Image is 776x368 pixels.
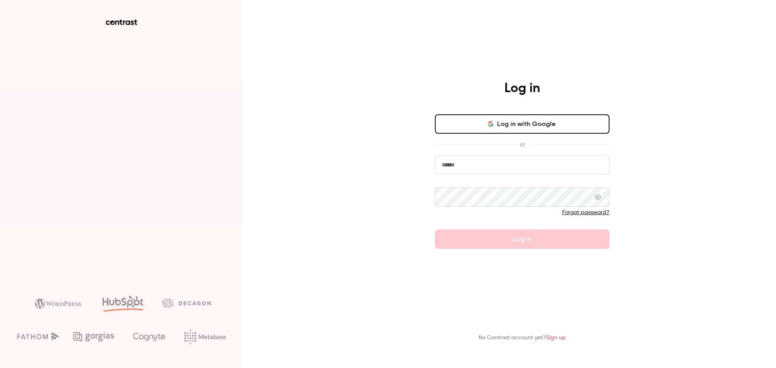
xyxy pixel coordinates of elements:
[562,210,609,215] a: Forgot password?
[435,114,609,134] button: Log in with Google
[516,140,529,149] span: or
[479,334,566,342] p: No Contrast account yet?
[162,299,211,307] img: decagon
[504,80,540,97] h4: Log in
[546,335,566,341] a: Sign up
